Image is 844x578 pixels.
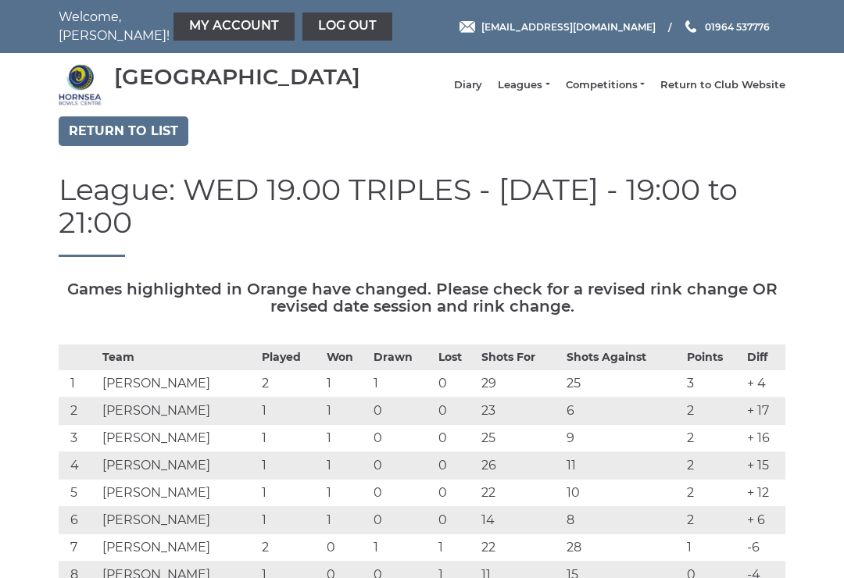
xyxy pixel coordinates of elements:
[743,369,785,397] td: + 4
[59,280,785,315] h5: Games highlighted in Orange have changed. Please check for a revised rink change OR revised date ...
[323,424,370,451] td: 1
[370,424,435,451] td: 0
[98,369,258,397] td: [PERSON_NAME]
[477,533,563,561] td: 22
[477,397,563,424] td: 23
[323,344,370,369] th: Won
[563,397,683,424] td: 6
[683,424,743,451] td: 2
[683,344,743,369] th: Points
[258,397,323,424] td: 1
[98,451,258,479] td: [PERSON_NAME]
[258,533,323,561] td: 2
[660,78,785,92] a: Return to Club Website
[98,424,258,451] td: [PERSON_NAME]
[98,506,258,533] td: [PERSON_NAME]
[683,506,743,533] td: 2
[683,451,743,479] td: 2
[477,451,563,479] td: 26
[477,369,563,397] td: 29
[435,506,477,533] td: 0
[563,533,683,561] td: 28
[258,506,323,533] td: 1
[743,344,785,369] th: Diff
[114,65,360,89] div: [GEOGRAPHIC_DATA]
[370,369,435,397] td: 1
[683,397,743,424] td: 2
[370,533,435,561] td: 1
[743,506,785,533] td: + 6
[323,369,370,397] td: 1
[98,397,258,424] td: [PERSON_NAME]
[705,20,770,32] span: 01964 537776
[59,173,785,257] h1: League: WED 19.00 TRIPLES - [DATE] - 19:00 to 21:00
[59,116,188,146] a: Return to list
[743,424,785,451] td: + 16
[435,451,477,479] td: 0
[59,424,98,451] td: 3
[481,20,656,32] span: [EMAIL_ADDRESS][DOMAIN_NAME]
[563,424,683,451] td: 9
[302,12,392,41] a: Log out
[454,78,482,92] a: Diary
[435,344,477,369] th: Lost
[323,533,370,561] td: 0
[370,397,435,424] td: 0
[563,344,683,369] th: Shots Against
[323,506,370,533] td: 1
[258,424,323,451] td: 1
[59,397,98,424] td: 2
[683,20,770,34] a: Phone us 01964 537776
[683,479,743,506] td: 2
[435,533,477,561] td: 1
[743,397,785,424] td: + 17
[59,63,102,106] img: Hornsea Bowls Centre
[59,506,98,533] td: 6
[323,479,370,506] td: 1
[563,479,683,506] td: 10
[477,424,563,451] td: 25
[59,451,98,479] td: 4
[743,533,785,561] td: -6
[258,369,323,397] td: 2
[173,12,295,41] a: My Account
[258,451,323,479] td: 1
[258,344,323,369] th: Played
[743,451,785,479] td: + 15
[435,369,477,397] td: 0
[563,451,683,479] td: 11
[258,479,323,506] td: 1
[323,451,370,479] td: 1
[563,506,683,533] td: 8
[563,369,683,397] td: 25
[435,424,477,451] td: 0
[477,344,563,369] th: Shots For
[370,344,435,369] th: Drawn
[370,479,435,506] td: 0
[98,479,258,506] td: [PERSON_NAME]
[370,506,435,533] td: 0
[59,533,98,561] td: 7
[323,397,370,424] td: 1
[743,479,785,506] td: + 12
[683,533,743,561] td: 1
[460,20,656,34] a: Email [EMAIL_ADDRESS][DOMAIN_NAME]
[435,397,477,424] td: 0
[59,369,98,397] td: 1
[435,479,477,506] td: 0
[477,506,563,533] td: 14
[477,479,563,506] td: 22
[370,451,435,479] td: 0
[98,533,258,561] td: [PERSON_NAME]
[566,78,645,92] a: Competitions
[98,344,258,369] th: Team
[59,479,98,506] td: 5
[59,8,348,45] nav: Welcome, [PERSON_NAME]!
[683,369,743,397] td: 3
[498,78,549,92] a: Leagues
[460,21,475,33] img: Email
[685,20,696,33] img: Phone us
